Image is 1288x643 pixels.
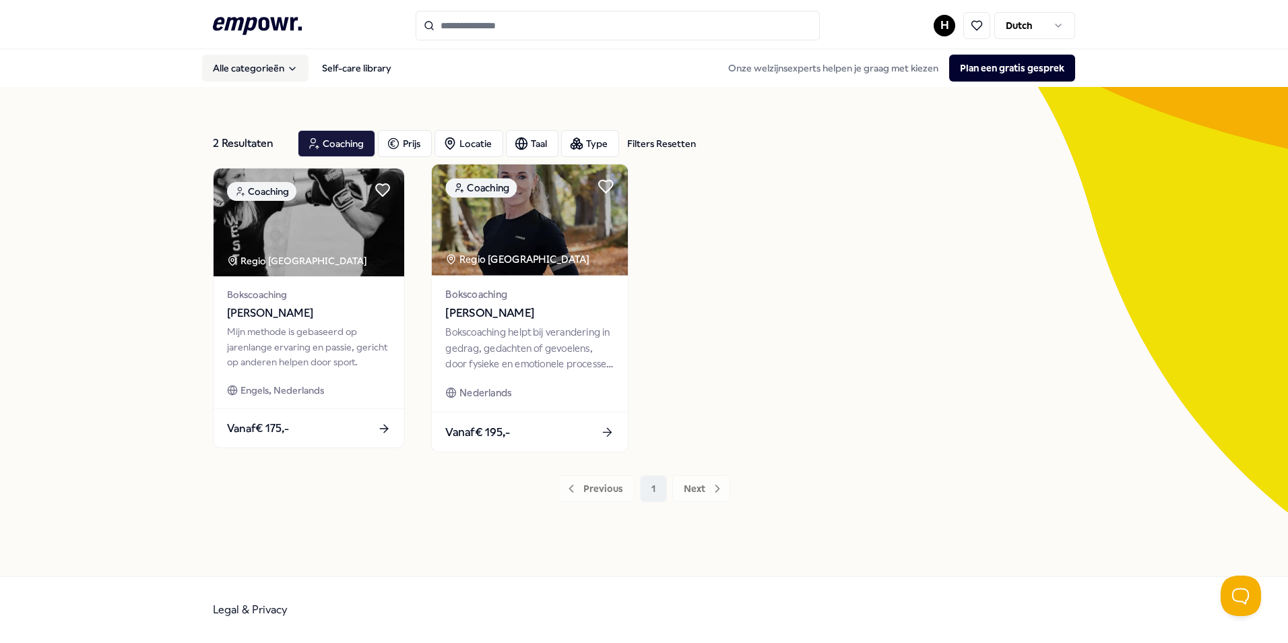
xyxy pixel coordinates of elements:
[445,286,614,302] span: Bokscoaching
[445,251,591,267] div: Regio [GEOGRAPHIC_DATA]
[432,164,628,276] img: package image
[445,305,614,322] span: [PERSON_NAME]
[1221,576,1261,616] iframe: Help Scout Beacon - Open
[949,55,1075,82] button: Plan een gratis gesprek
[378,130,432,157] button: Prijs
[434,130,503,157] button: Locatie
[298,130,375,157] button: Coaching
[445,325,614,371] div: Bokscoaching helpt bij verandering in gedrag, gedachten of gevoelens, door fysieke en emotionele ...
[934,15,955,36] button: H
[227,420,289,437] span: Vanaf € 175,-
[627,136,696,151] div: Filters Resetten
[213,603,288,616] a: Legal & Privacy
[311,55,402,82] a: Self-care library
[445,178,517,197] div: Coaching
[561,130,619,157] button: Type
[214,169,404,276] img: package image
[202,55,402,82] nav: Main
[416,11,820,40] input: Search for products, categories or subcategories
[227,253,369,268] div: Regio [GEOGRAPHIC_DATA]
[227,182,296,201] div: Coaching
[202,55,309,82] button: Alle categorieën
[213,168,405,448] a: package imageCoachingRegio [GEOGRAPHIC_DATA] Bokscoaching[PERSON_NAME]Mijn methode is gebaseerd o...
[240,383,324,398] span: Engels, Nederlands
[459,385,511,400] span: Nederlands
[227,287,391,302] span: Bokscoaching
[506,130,558,157] button: Taal
[445,423,510,441] span: Vanaf € 195,-
[431,164,629,453] a: package imageCoachingRegio [GEOGRAPHIC_DATA] Bokscoaching[PERSON_NAME]Bokscoaching helpt bij vera...
[717,55,1075,82] div: Onze welzijnsexperts helpen je graag met kiezen
[213,130,287,157] div: 2 Resultaten
[227,324,391,369] div: Mijn methode is gebaseerd op jarenlange ervaring en passie, gericht op anderen helpen door sport.
[227,305,391,322] span: [PERSON_NAME]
